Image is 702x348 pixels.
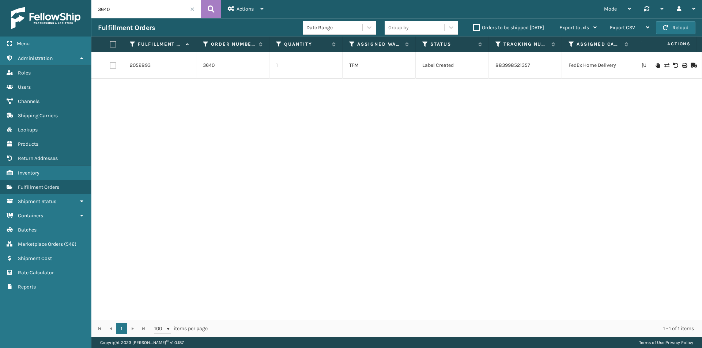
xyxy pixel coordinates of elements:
[269,52,343,79] td: 1
[691,63,695,68] i: Mark as Shipped
[154,323,208,334] span: items per page
[100,337,184,348] p: Copyright 2023 [PERSON_NAME]™ v 1.0.187
[673,63,678,68] i: Void Label
[639,337,693,348] div: |
[416,52,489,79] td: Label Created
[17,41,30,47] span: Menu
[64,241,76,247] span: ( 546 )
[503,41,548,47] label: Tracking Number
[495,62,530,68] a: 883998521357
[18,84,31,90] span: Users
[577,41,621,47] label: Assigned Carrier Service
[18,284,36,290] span: Reports
[203,62,215,69] a: 3640
[138,41,182,47] label: Fulfillment Order Id
[18,155,58,161] span: Return Addresses
[18,227,37,233] span: Batches
[610,24,635,31] span: Export CSV
[18,70,31,76] span: Roles
[18,184,59,190] span: Fulfillment Orders
[11,7,80,29] img: logo
[559,24,589,31] span: Export to .xls
[154,325,165,332] span: 100
[343,52,416,79] td: TFM
[388,24,409,31] div: Group by
[644,38,695,50] span: Actions
[18,127,38,133] span: Lookups
[562,52,635,79] td: FedEx Home Delivery
[430,41,475,47] label: Status
[218,325,694,332] div: 1 - 1 of 1 items
[18,213,43,219] span: Containers
[682,63,686,68] i: Print Label
[18,255,52,261] span: Shipment Cost
[664,63,669,68] i: Change shipping
[656,63,660,68] i: On Hold
[18,141,38,147] span: Products
[211,41,255,47] label: Order Number
[18,241,63,247] span: Marketplace Orders
[18,170,39,176] span: Inventory
[237,6,254,12] span: Actions
[306,24,363,31] div: Date Range
[18,98,39,104] span: Channels
[665,340,693,345] a: Privacy Policy
[656,21,695,34] button: Reload
[18,198,56,204] span: Shipment Status
[357,41,401,47] label: Assigned Warehouse
[18,55,53,61] span: Administration
[116,323,127,334] a: 1
[473,24,544,31] label: Orders to be shipped [DATE]
[98,23,155,32] h3: Fulfillment Orders
[284,41,328,47] label: Quantity
[18,269,54,276] span: Rate Calculator
[18,112,58,119] span: Shipping Carriers
[604,6,617,12] span: Mode
[130,62,151,69] a: 2052893
[639,340,664,345] a: Terms of Use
